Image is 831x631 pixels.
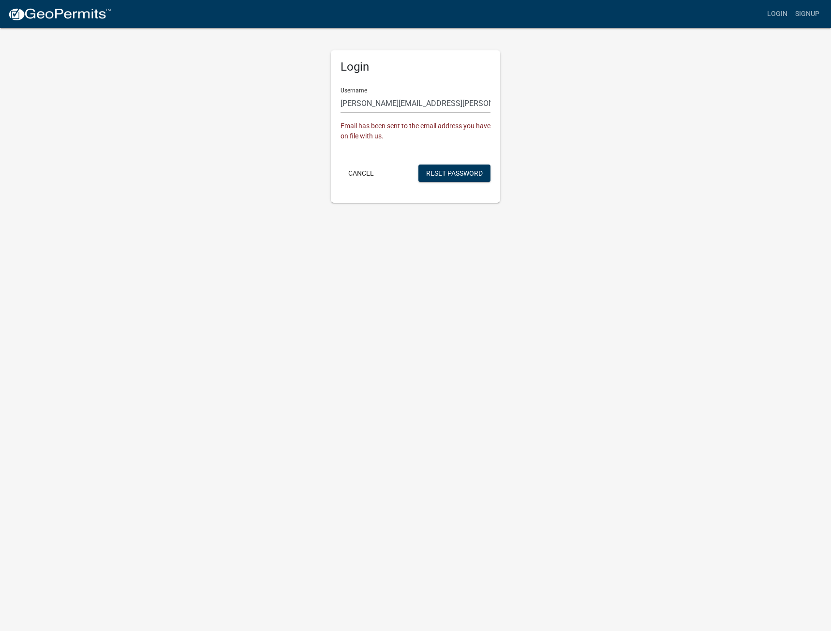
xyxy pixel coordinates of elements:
a: Signup [791,5,823,23]
button: Cancel [341,165,382,182]
a: Login [763,5,791,23]
button: Reset Password [418,165,490,182]
div: Email has been sent to the email address you have on file with us. [341,121,490,141]
h5: Login [341,60,490,74]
